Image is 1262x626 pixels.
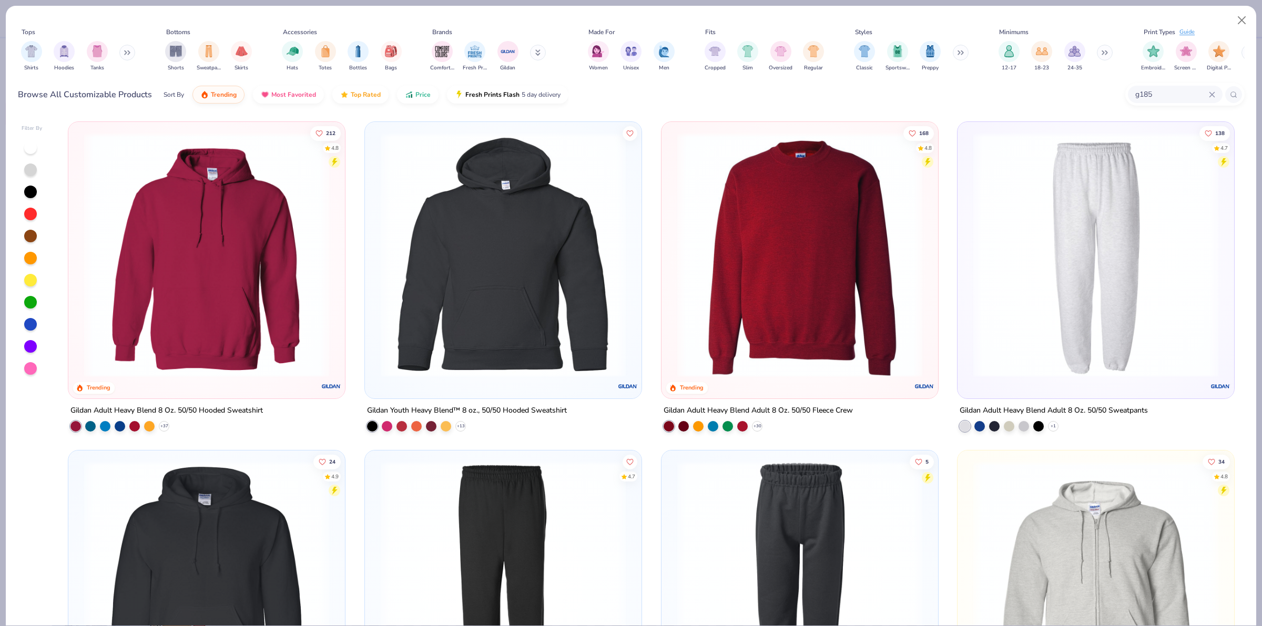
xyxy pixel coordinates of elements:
[197,41,221,72] button: filter button
[432,27,452,37] div: Brands
[919,130,929,136] span: 168
[331,144,339,152] div: 4.8
[628,473,635,480] div: 4.7
[287,64,298,72] span: Hats
[315,41,336,72] button: filter button
[54,64,74,72] span: Hoodies
[348,41,369,72] div: filter for Bottles
[920,41,941,72] div: filter for Preppy
[463,41,487,72] div: filter for Fresh Prints
[623,64,639,72] span: Unisex
[430,41,454,72] button: filter button
[326,130,335,136] span: 212
[197,41,221,72] div: filter for Sweatpants
[500,44,516,59] img: Gildan Image
[500,64,515,72] span: Gildan
[664,404,853,417] div: Gildan Adult Heavy Blend Adult 8 Oz. 50/50 Fleece Crew
[1031,41,1052,72] button: filter button
[588,27,615,37] div: Made For
[803,41,824,72] div: filter for Regular
[999,41,1020,72] button: filter button
[592,45,604,57] img: Women Image
[287,45,299,57] img: Hats Image
[397,86,439,104] button: Price
[1141,41,1165,72] div: filter for Embroidery
[1068,45,1081,57] img: 24-35 Image
[620,41,642,72] button: filter button
[367,404,567,417] div: Gildan Youth Heavy Blend™ 8 oz., 50/50 Hooded Sweatshirt
[1031,41,1052,72] div: filter for 18-23
[315,41,336,72] div: filter for Totes
[859,45,871,57] img: Classic Image
[282,41,303,72] button: filter button
[160,423,168,429] span: + 37
[381,41,402,72] div: filter for Bags
[385,45,396,57] img: Bags Image
[70,404,263,417] div: Gildan Adult Heavy Blend 8 Oz. 50/50 Hooded Sweatshirt
[1003,45,1015,57] img: 12-17 Image
[455,90,463,99] img: flash.gif
[737,41,758,72] button: filter button
[1064,41,1085,72] div: filter for 24-35
[960,404,1148,417] div: Gildan Adult Heavy Blend Adult 8 Oz. 50/50 Sweatpants
[331,473,339,480] div: 4.9
[1219,459,1225,464] span: 34
[927,132,1183,377] img: 4c43767e-b43d-41ae-ac30-96e6ebada8dd
[271,90,316,99] span: Most Favorited
[24,64,38,72] span: Shirts
[349,64,367,72] span: Bottles
[165,41,186,72] button: filter button
[922,64,939,72] span: Preppy
[231,41,252,72] button: filter button
[1141,41,1165,72] button: filter button
[705,41,726,72] div: filter for Cropped
[385,64,397,72] span: Bags
[1036,45,1048,57] img: 18-23 Image
[1207,64,1231,72] span: Digital Print
[348,41,369,72] button: filter button
[1002,64,1016,72] span: 12-17
[375,132,631,377] img: d2b2286b-b497-4353-abda-ca1826771838
[742,64,753,72] span: Slim
[672,132,928,377] img: c7b025ed-4e20-46ac-9c52-55bc1f9f47df
[903,126,934,140] button: Like
[164,90,184,99] div: Sort By
[1147,45,1159,57] img: Embroidery Image
[1179,28,1195,37] div: Guide
[1216,130,1225,136] span: 138
[1200,126,1230,140] button: Like
[200,90,209,99] img: trending.gif
[334,132,590,377] img: a164e800-7022-4571-a324-30c76f641635
[892,45,903,57] img: Sportswear Image
[166,27,190,37] div: Bottoms
[467,44,483,59] img: Fresh Prints Image
[659,64,669,72] span: Men
[775,45,787,57] img: Oversized Image
[1232,11,1252,30] button: Close
[381,41,402,72] button: filter button
[855,27,872,37] div: Styles
[91,45,103,57] img: Tanks Image
[434,44,450,59] img: Comfort Colors Image
[235,64,248,72] span: Skirts
[999,27,1029,37] div: Minimums
[463,64,487,72] span: Fresh Prints
[522,89,561,101] span: 5 day delivery
[630,132,886,377] img: 7316b3cc-4d5a-4289-8ab2-1934cfc27638
[753,423,761,429] span: + 30
[282,41,303,72] div: filter for Hats
[497,41,518,72] button: filter button
[623,454,637,469] button: Like
[90,64,104,72] span: Tanks
[447,86,568,104] button: Fresh Prints Flash5 day delivery
[58,45,70,57] img: Hoodies Image
[320,45,331,57] img: Totes Image
[654,41,675,72] div: filter for Men
[804,64,823,72] span: Regular
[87,41,108,72] div: filter for Tanks
[22,27,35,37] div: Tops
[910,454,934,469] button: Like
[1034,64,1049,72] span: 18-23
[742,45,754,57] img: Slim Image
[351,90,381,99] span: Top Rated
